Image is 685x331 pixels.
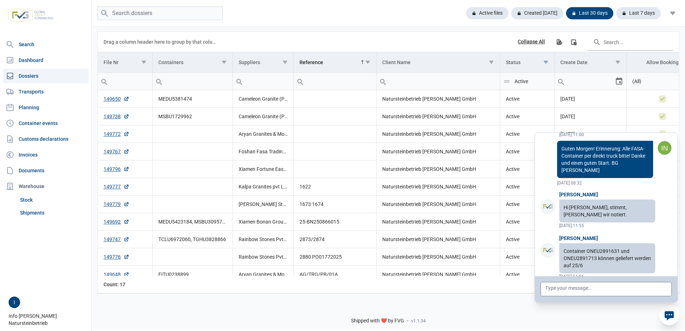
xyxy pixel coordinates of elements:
[294,73,307,90] div: Search box
[559,223,584,228] span: [DATE] 11:55
[543,59,549,65] span: Show filter options for column 'Status'
[555,73,567,90] div: Search box
[616,7,661,19] div: Last 7 days
[104,148,129,155] a: 149767
[9,297,20,308] button: I
[293,196,377,213] td: 1673 1674
[560,114,575,119] span: [DATE]
[233,73,246,90] div: Search box
[233,52,293,73] td: Column Suppliers
[555,73,627,90] td: Filter cell
[377,196,500,213] td: Natursteinbetrieb [PERSON_NAME] GmbH
[233,231,293,248] td: Rainbow Stones Pvt. Ltd.
[351,318,404,324] span: Shipped with ❤️ by FVG
[152,231,233,248] td: TCLU6972060, TGHU3828866
[511,7,563,19] div: Created [DATE]
[500,90,555,108] td: Active
[377,73,389,90] div: Search box
[567,35,580,48] div: Column Chooser
[377,213,500,231] td: Natursteinbetrieb [PERSON_NAME] GmbH
[104,165,129,173] a: 149796
[104,201,129,208] a: 149779
[500,266,555,283] td: Active
[559,191,655,198] div: [PERSON_NAME]
[615,73,623,90] div: Select
[98,73,152,90] input: Filter cell
[500,248,555,266] td: Active
[564,248,651,269] p: Container ONEU2891631 und ONEU2891713 können geliefert werden auf 25/6
[365,59,370,65] span: Show filter options for column 'Reference'
[666,7,679,20] div: filter
[282,59,288,65] span: Show filter options for column 'Suppliers'
[97,6,223,20] input: Search dossiers
[377,178,500,196] td: Natursteinbetrieb [PERSON_NAME] GmbH
[500,73,555,90] input: Filter cell
[552,35,565,48] div: Export all data to Excel
[233,266,293,283] td: Aryan Granites & Monuments Pvt. Ltd.
[382,59,411,65] div: Client Name
[153,73,166,90] div: Search box
[293,52,377,73] td: Column Reference
[411,318,426,324] span: v1.1.34
[377,52,500,73] td: Column Client Name
[17,193,88,206] a: Stock
[152,52,233,73] td: Column Containers
[377,266,500,283] td: Natursteinbetrieb [PERSON_NAME] GmbH
[561,145,649,174] p: Guten Morgen! Erinnerung: Alle FASA-Container per direkt truck bitte! Danke und einen guten Start...
[3,148,88,162] a: Invoices
[587,33,673,51] input: Search in the data grid
[3,163,88,178] a: Documents
[152,266,233,283] td: EITU0238899
[407,318,408,324] span: -
[377,231,500,248] td: Natursteinbetrieb [PERSON_NAME] GmbH
[377,108,500,125] td: Natursteinbetrieb [PERSON_NAME] GmbH
[646,59,679,65] div: Allow Booking
[377,125,500,143] td: Natursteinbetrieb [PERSON_NAME] GmbH
[233,90,293,108] td: Cameleon Granite (PTY) Ltd.
[3,100,88,115] a: Planning
[17,206,88,219] a: Shipments
[104,36,219,48] div: Drag a column header here to group by that column
[555,73,615,90] input: Filter cell
[294,73,377,90] input: Filter cell
[500,231,555,248] td: Active
[152,108,233,125] td: MSBU1729962
[500,196,555,213] td: Active
[104,113,129,120] a: 149738
[293,248,377,266] td: 2880 PO01772025
[3,116,88,130] a: Container events
[506,59,521,65] div: Status
[104,59,119,65] div: File Nr
[158,59,183,65] div: Containers
[377,143,500,160] td: Natursteinbetrieb [PERSON_NAME] GmbH
[293,231,377,248] td: 2873/2874
[233,248,293,266] td: Rainbow Stones Pvt. Ltd.
[233,73,293,90] input: Filter cell
[559,132,584,137] span: [DATE] 11:00
[9,297,87,327] div: Info [PERSON_NAME] Natursteinbetrieb
[104,32,673,52] div: Data grid toolbar
[104,236,129,243] a: 149747
[377,73,500,90] td: Filter cell
[104,281,147,288] div: File Nr Count: 17
[152,73,233,90] td: Filter cell
[542,247,553,254] img: FVG - Global freight forwarding
[542,203,553,210] img: FVG - Global freight forwarding
[233,108,293,125] td: Cameleon Granite (PTY) Ltd.
[233,178,293,196] td: Kalpa Granites pvt Ltd
[3,37,88,52] a: Search
[555,52,627,73] td: Column Create Date
[500,213,555,231] td: Active
[657,141,672,155] img: FVG - Global freight forwarding
[466,7,508,19] div: Active files
[233,213,293,231] td: Xiamen Bonan Group Co., Ltd.
[3,85,88,99] a: Transports
[104,95,129,102] a: 149650
[377,160,500,178] td: Natursteinbetrieb [PERSON_NAME] GmbH
[500,160,555,178] td: Active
